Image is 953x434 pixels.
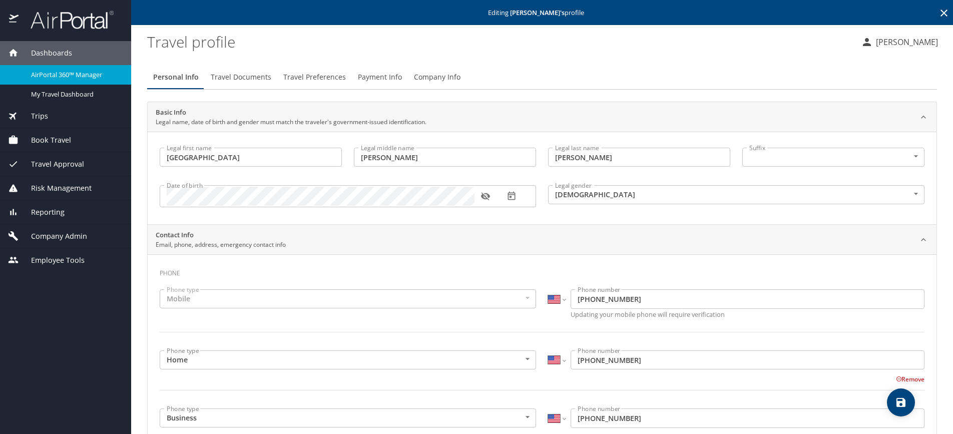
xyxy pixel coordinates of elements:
[156,108,426,118] h2: Basic Info
[160,262,924,279] h3: Phone
[896,375,924,383] button: Remove
[19,231,87,242] span: Company Admin
[160,289,536,308] div: Mobile
[160,350,536,369] div: Home
[510,8,565,17] strong: [PERSON_NAME] 's
[873,36,938,48] p: [PERSON_NAME]
[156,230,286,240] h2: Contact Info
[19,48,72,59] span: Dashboards
[156,118,426,127] p: Legal name, date of birth and gender must match the traveler's government-issued identification.
[31,90,119,99] span: My Travel Dashboard
[19,255,85,266] span: Employee Tools
[19,183,92,194] span: Risk Management
[19,111,48,122] span: Trips
[9,10,20,30] img: icon-airportal.png
[160,408,536,427] div: Business
[19,159,84,170] span: Travel Approval
[147,26,853,57] h1: Travel profile
[19,135,71,146] span: Book Travel
[887,388,915,416] button: save
[134,10,950,16] p: Editing profile
[548,185,924,204] div: [DEMOGRAPHIC_DATA]
[153,71,199,84] span: Personal Info
[148,102,936,132] div: Basic InfoLegal name, date of birth and gender must match the traveler's government-issued identi...
[358,71,402,84] span: Payment Info
[147,65,937,89] div: Profile
[283,71,346,84] span: Travel Preferences
[31,70,119,80] span: AirPortal 360™ Manager
[148,132,936,224] div: Basic InfoLegal name, date of birth and gender must match the traveler's government-issued identi...
[19,207,65,218] span: Reporting
[156,240,286,249] p: Email, phone, address, emergency contact info
[742,148,924,167] div: ​
[857,33,942,51] button: [PERSON_NAME]
[414,71,460,84] span: Company Info
[211,71,271,84] span: Travel Documents
[571,311,924,318] p: Updating your mobile phone will require verification
[20,10,114,30] img: airportal-logo.png
[148,225,936,255] div: Contact InfoEmail, phone, address, emergency contact info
